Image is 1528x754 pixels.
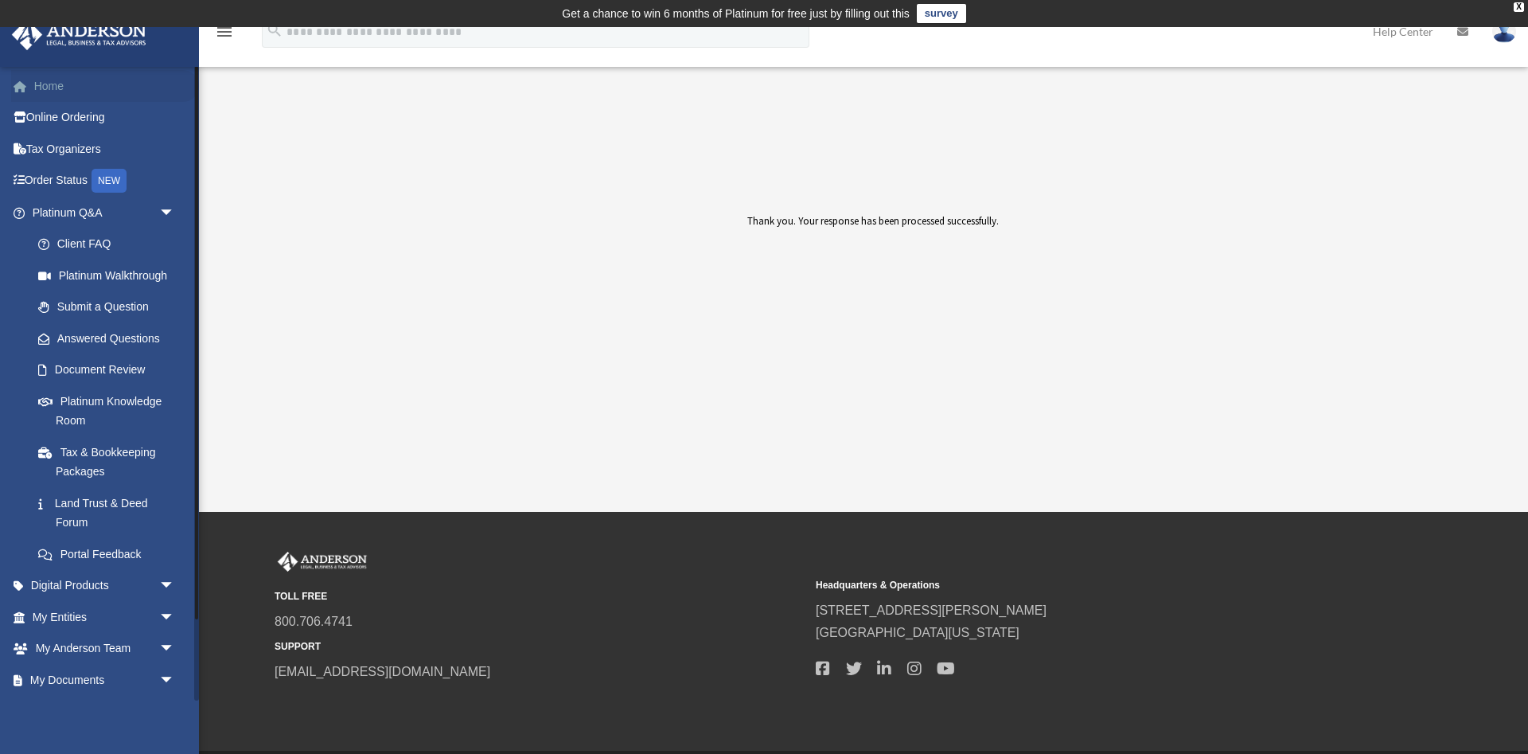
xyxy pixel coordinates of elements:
[11,102,199,134] a: Online Ordering
[816,626,1019,639] a: [GEOGRAPHIC_DATA][US_STATE]
[1514,2,1524,12] div: close
[275,588,805,605] small: TOLL FREE
[22,487,199,538] a: Land Trust & Deed Forum
[159,696,191,729] span: arrow_drop_down
[159,633,191,666] span: arrow_drop_down
[11,70,199,102] a: Home
[275,552,370,572] img: Anderson Advisors Platinum Portal
[7,19,151,50] img: Anderson Advisors Platinum Portal
[22,436,199,487] a: Tax & Bookkeeping Packages
[22,385,199,436] a: Platinum Knowledge Room
[1492,20,1516,43] img: User Pic
[11,696,199,728] a: Online Learningarrow_drop_down
[159,601,191,634] span: arrow_drop_down
[22,229,199,260] a: Client FAQ
[215,22,234,41] i: menu
[11,664,199,696] a: My Documentsarrow_drop_down
[11,165,199,197] a: Order StatusNEW
[92,169,127,193] div: NEW
[11,633,199,665] a: My Anderson Teamarrow_drop_down
[917,4,966,23] a: survey
[22,538,199,570] a: Portal Feedback
[562,4,910,23] div: Get a chance to win 6 months of Platinum for free just by filling out this
[577,213,1169,332] div: Thank you. Your response has been processed successfully.
[22,291,199,323] a: Submit a Question
[11,570,199,602] a: Digital Productsarrow_drop_down
[11,197,199,229] a: Platinum Q&Aarrow_drop_down
[215,28,234,41] a: menu
[275,665,490,678] a: [EMAIL_ADDRESS][DOMAIN_NAME]
[22,322,199,354] a: Answered Questions
[11,133,199,165] a: Tax Organizers
[816,577,1346,594] small: Headquarters & Operations
[22,260,199,291] a: Platinum Walkthrough
[159,664,191,697] span: arrow_drop_down
[266,21,283,39] i: search
[159,570,191,603] span: arrow_drop_down
[275,615,353,628] a: 800.706.4741
[816,604,1047,617] a: [STREET_ADDRESS][PERSON_NAME]
[22,354,191,386] a: Document Review
[11,601,199,633] a: My Entitiesarrow_drop_down
[275,639,805,655] small: SUPPORT
[159,197,191,229] span: arrow_drop_down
